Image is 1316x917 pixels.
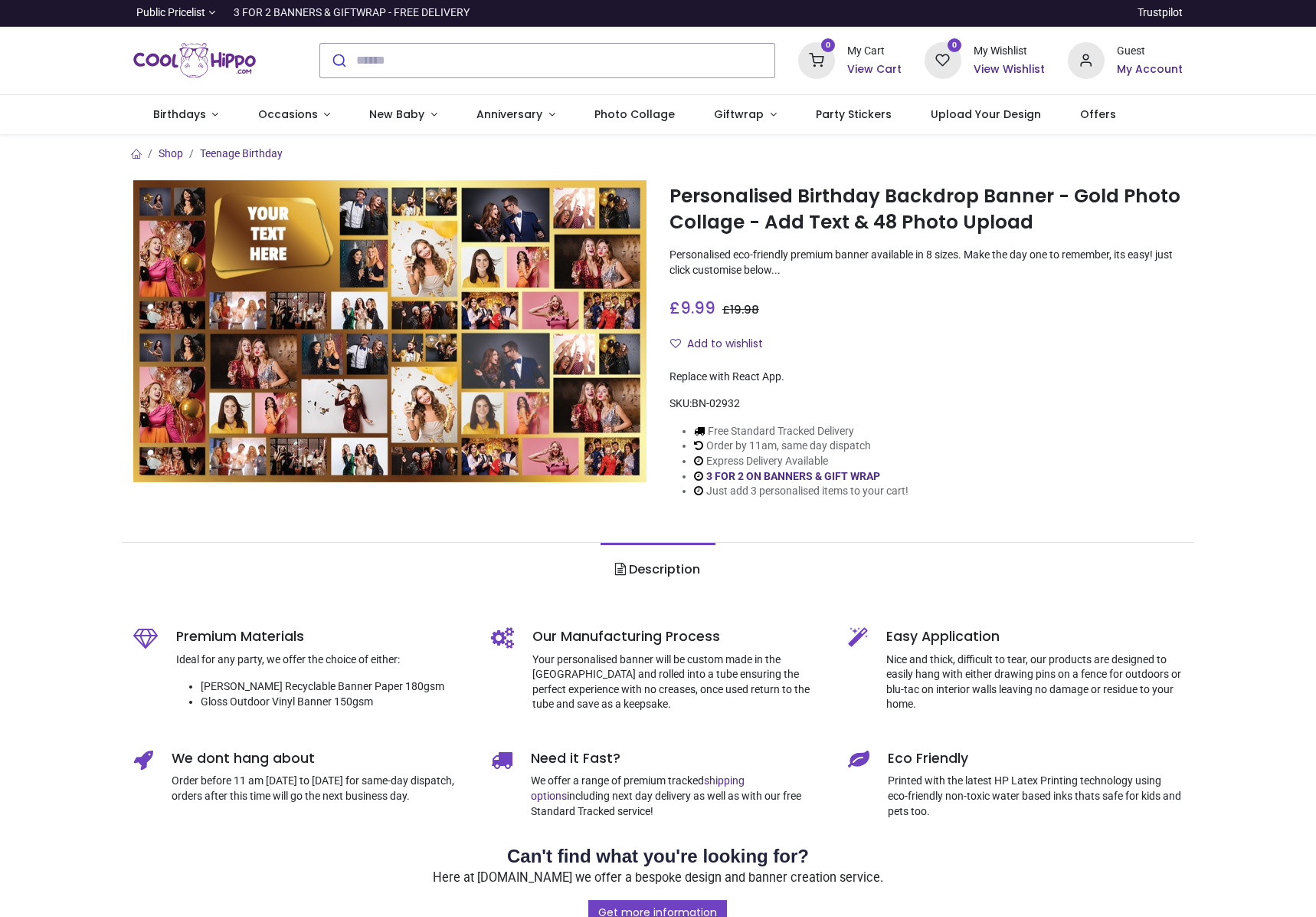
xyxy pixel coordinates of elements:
span: Photo Collage [594,107,675,122]
li: Order by 11am, same day dispatch [694,439,908,454]
span: BN-02932 [692,397,740,409]
a: View Cart [847,62,902,77]
a: 3 FOR 2 ON BANNERS & GIFT WRAP [706,470,880,482]
a: Shop [159,147,183,159]
div: My Wishlist [974,44,1045,59]
span: Offers [1080,107,1116,122]
a: View Wishlist [974,62,1045,77]
p: Your personalised banner will be custom made in the [GEOGRAPHIC_DATA] and rolled into a tube ensu... [532,652,826,712]
p: We offer a range of premium tracked including next day delivery as well as with our free Standard... [531,774,826,819]
a: Anniversary [457,95,575,135]
span: Occasions [258,107,318,122]
span: 9.99 [680,297,715,319]
div: SKU: [669,396,1183,412]
a: Logo of Cool Hippo [133,39,256,82]
p: Personalised eco-friendly premium banner available in 8 sizes. Make the day one to remember, its ... [669,248,1183,278]
h2: Can't find what you're looking for? [133,843,1183,869]
sup: 0 [948,38,962,53]
button: Add to wishlistAdd to wishlist [669,331,776,357]
li: [PERSON_NAME] Recyclable Banner Paper 180gsm [201,679,468,695]
sup: 0 [821,38,836,53]
span: £ [722,302,759,317]
img: Cool Hippo [133,39,256,82]
a: 0 [798,53,835,65]
h5: We dont hang about [172,749,468,768]
a: Trustpilot [1138,5,1183,21]
img: Personalised Birthday Backdrop Banner - Gold Photo Collage - Add Text & 48 Photo Upload [133,180,647,482]
span: Anniversary [476,107,542,122]
h5: Easy Application [886,627,1183,646]
i: Add to wishlist [670,338,681,349]
li: Gloss Outdoor Vinyl Banner 150gsm [201,695,468,710]
p: Here at [DOMAIN_NAME] we offer a bespoke design and banner creation service. [133,869,1183,887]
p: Ideal for any party, we offer the choice of either: [176,652,468,668]
span: 19.98 [730,302,759,317]
a: Giftwrap [694,95,796,135]
p: Nice and thick, difficult to tear, our products are designed to easily hang with either drawing p... [886,652,1183,712]
li: Just add 3 personalised items to your cart! [694,484,908,499]
li: Express Delivery Available [694,454,908,469]
li: Free Standard Tracked Delivery [694,424,908,439]
a: New Baby [350,95,457,135]
a: 0 [925,53,961,65]
h5: Eco Friendly [888,749,1183,768]
span: Birthdays [153,107,206,122]
a: Description [601,543,715,597]
div: 3 FOR 2 BANNERS & GIFTWRAP - FREE DELIVERY [234,5,470,21]
span: Party Stickers [816,107,892,122]
a: Public Pricelist [133,5,215,21]
a: Birthdays [133,95,238,135]
p: Printed with the latest HP Latex Printing technology using eco-friendly non-toxic water based ink... [888,774,1183,819]
span: Public Pricelist [136,5,205,21]
h5: Our Manufacturing Process [532,627,826,646]
h5: Need it Fast? [531,749,826,768]
h1: Personalised Birthday Backdrop Banner - Gold Photo Collage - Add Text & 48 Photo Upload [669,183,1183,236]
a: Occasions [238,95,350,135]
span: Giftwrap [714,107,764,122]
span: £ [669,297,715,319]
button: Submit [320,44,356,77]
a: Teenage Birthday [200,147,283,159]
div: Replace with React App. [669,370,1183,385]
p: Order before 11 am [DATE] to [DATE] for same-day dispatch, orders after this time will go the nex... [172,774,468,804]
div: Guest [1117,44,1183,59]
a: My Account [1117,62,1183,77]
span: New Baby [369,107,424,122]
span: Upload Your Design [931,107,1041,122]
div: My Cart [847,44,902,59]
h5: Premium Materials [176,627,468,646]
